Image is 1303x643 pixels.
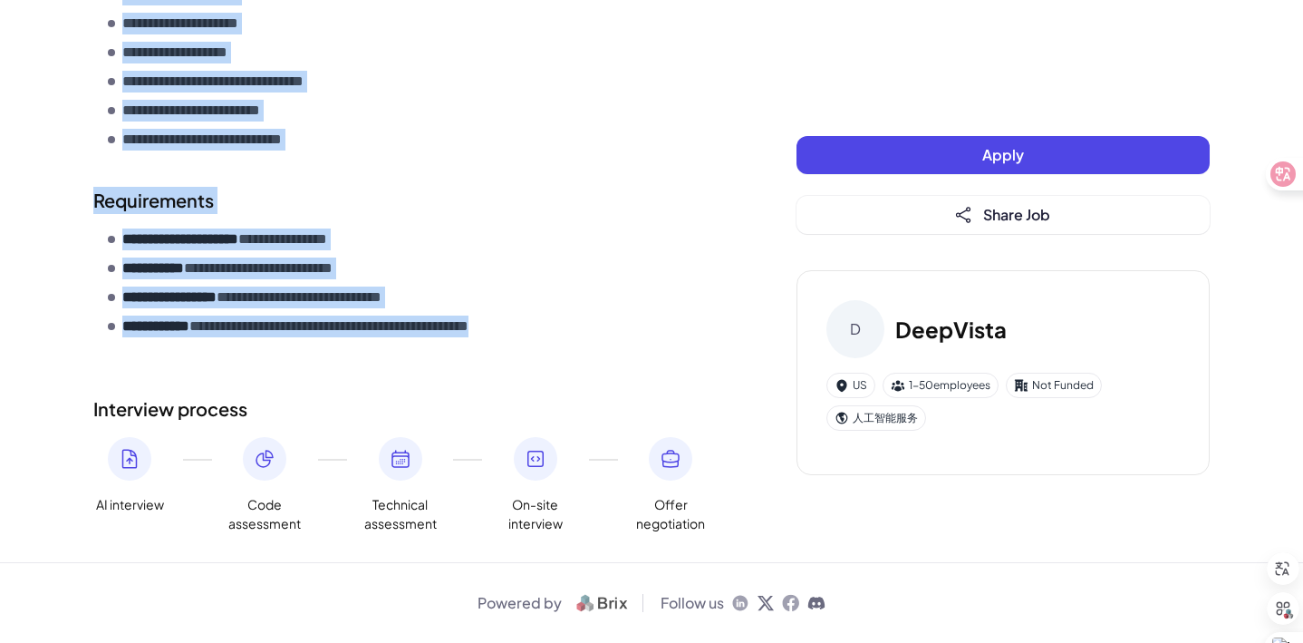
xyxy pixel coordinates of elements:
div: US [826,373,875,398]
span: Code assessment [228,495,301,533]
button: Share Job [796,196,1210,234]
div: Not Funded [1006,373,1102,398]
span: Powered by [478,592,562,614]
span: Share Job [983,205,1050,224]
div: D [826,300,884,358]
span: Offer negotiation [634,495,707,533]
h2: Requirements [93,187,724,214]
img: logo [569,592,635,614]
div: 人工智能服务 [826,405,926,431]
span: Follow us [661,592,724,614]
span: AI interview [96,495,164,514]
span: On-site interview [499,495,572,533]
span: Apply [982,145,1024,164]
button: Apply [796,136,1210,174]
h3: DeepVista [895,313,1007,346]
span: Technical assessment [364,495,437,533]
div: 1-50 employees [883,373,999,398]
h2: Interview process [93,395,724,423]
